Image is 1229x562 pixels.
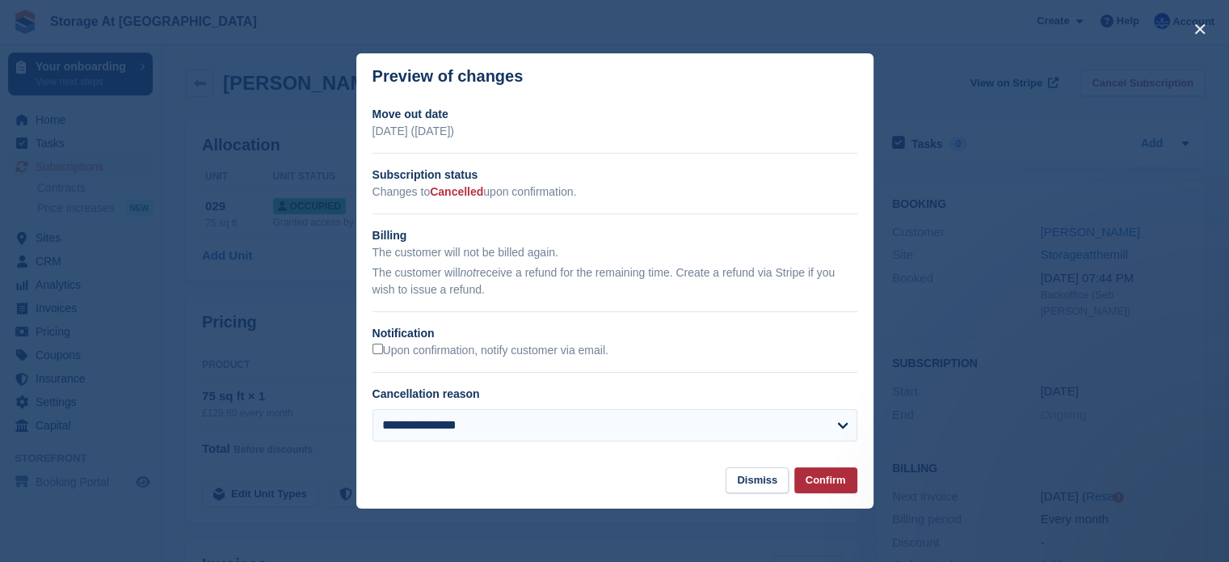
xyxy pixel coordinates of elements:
label: Upon confirmation, notify customer via email. [372,344,608,358]
em: not [460,266,475,279]
p: [DATE] ([DATE]) [372,123,857,140]
p: Preview of changes [372,67,524,86]
span: Cancelled [430,185,483,198]
button: Dismiss [726,467,789,494]
h2: Billing [372,227,857,244]
button: close [1187,16,1213,42]
p: The customer will not be billed again. [372,244,857,261]
p: Changes to upon confirmation. [372,184,857,201]
label: Cancellation reason [372,387,480,400]
button: Confirm [794,467,857,494]
h2: Subscription status [372,167,857,184]
h2: Notification [372,325,857,342]
input: Upon confirmation, notify customer via email. [372,344,383,354]
h2: Move out date [372,106,857,123]
p: The customer will receive a refund for the remaining time. Create a refund via Stripe if you wish... [372,264,857,298]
